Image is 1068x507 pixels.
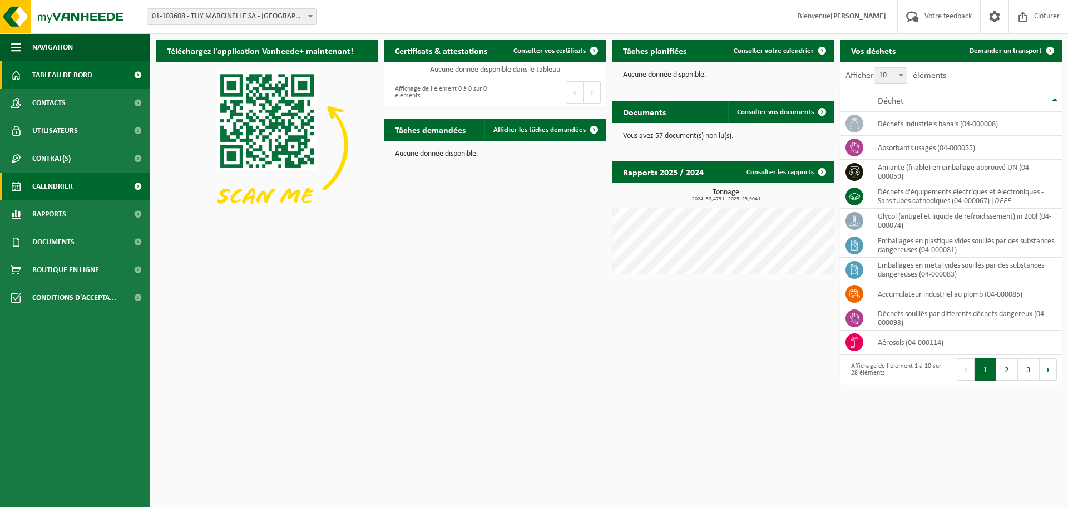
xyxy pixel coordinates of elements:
h2: Tâches planifiées [612,40,698,61]
span: Consulter votre calendrier [734,47,814,55]
td: emballages en plastique vides souillés par des substances dangereuses (04-000081) [869,233,1062,258]
span: 2024: 59,473 t - 2025: 25,904 t [617,196,834,202]
a: Consulter les rapports [738,161,833,183]
span: Navigation [32,33,73,61]
span: Contrat(s) [32,145,71,173]
td: accumulateur industriel au plomb (04-000085) [869,282,1062,306]
button: 1 [975,358,996,381]
td: absorbants usagés (04-000055) [869,136,1062,160]
td: amiante (friable) en emballage approuvé UN (04-000059) [869,160,1062,184]
button: Next [584,81,601,104]
h2: Certificats & attestations [384,40,498,61]
span: Calendrier [32,173,73,200]
h2: Téléchargez l'application Vanheede+ maintenant! [156,40,364,61]
h2: Tâches demandées [384,119,477,140]
td: déchets industriels banals (04-000008) [869,112,1062,136]
span: Contacts [32,89,66,117]
td: déchets d'équipements électriques et électroniques - Sans tubes cathodiques (04-000067) | [869,184,1062,209]
button: 3 [1018,358,1040,381]
div: Affichage de l'élément 1 à 10 sur 28 éléments [845,357,946,382]
span: Afficher les tâches demandées [493,126,586,134]
h2: Vos déchets [840,40,907,61]
button: Previous [957,358,975,381]
td: glycol (antigel et liquide de refroidissement) in 200l (04-000074) [869,209,1062,233]
span: Tableau de bord [32,61,92,89]
a: Consulter votre calendrier [725,40,833,62]
p: Vous avez 57 document(s) non lu(s). [623,132,823,140]
span: Boutique en ligne [32,256,99,284]
h3: Tonnage [617,189,834,202]
span: Consulter vos certificats [513,47,586,55]
img: Download de VHEPlus App [156,62,378,229]
h2: Rapports 2025 / 2024 [612,161,715,183]
p: Aucune donnée disponible. [395,150,595,158]
a: Demander un transport [961,40,1061,62]
span: Conditions d'accepta... [32,284,116,312]
span: 10 [874,68,907,83]
label: Afficher éléments [845,71,946,80]
span: Utilisateurs [32,117,78,145]
span: Documents [32,228,75,256]
button: Previous [566,81,584,104]
i: DEEE [995,197,1011,205]
td: déchets souillés par différents déchets dangereux (04-000093) [869,306,1062,331]
h2: Documents [612,101,677,122]
td: aérosols (04-000114) [869,331,1062,355]
span: Déchet [878,97,903,106]
span: 01-103608 - THY MARCINELLE SA - CHARLEROI [147,9,316,24]
span: Rapports [32,200,66,228]
td: emballages en métal vides souillés par des substances dangereuses (04-000083) [869,258,1062,282]
span: Demander un transport [970,47,1042,55]
a: Afficher les tâches demandées [484,119,605,141]
button: Next [1040,358,1057,381]
span: 10 [874,67,907,84]
div: Affichage de l'élément 0 à 0 sur 0 éléments [389,80,489,105]
p: Aucune donnée disponible. [623,71,823,79]
span: 01-103608 - THY MARCINELLE SA - CHARLEROI [147,8,317,25]
span: Consulter vos documents [737,109,814,116]
a: Consulter vos documents [728,101,833,123]
strong: [PERSON_NAME] [830,12,886,21]
button: 2 [996,358,1018,381]
td: Aucune donnée disponible dans le tableau [384,62,606,77]
a: Consulter vos certificats [505,40,605,62]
